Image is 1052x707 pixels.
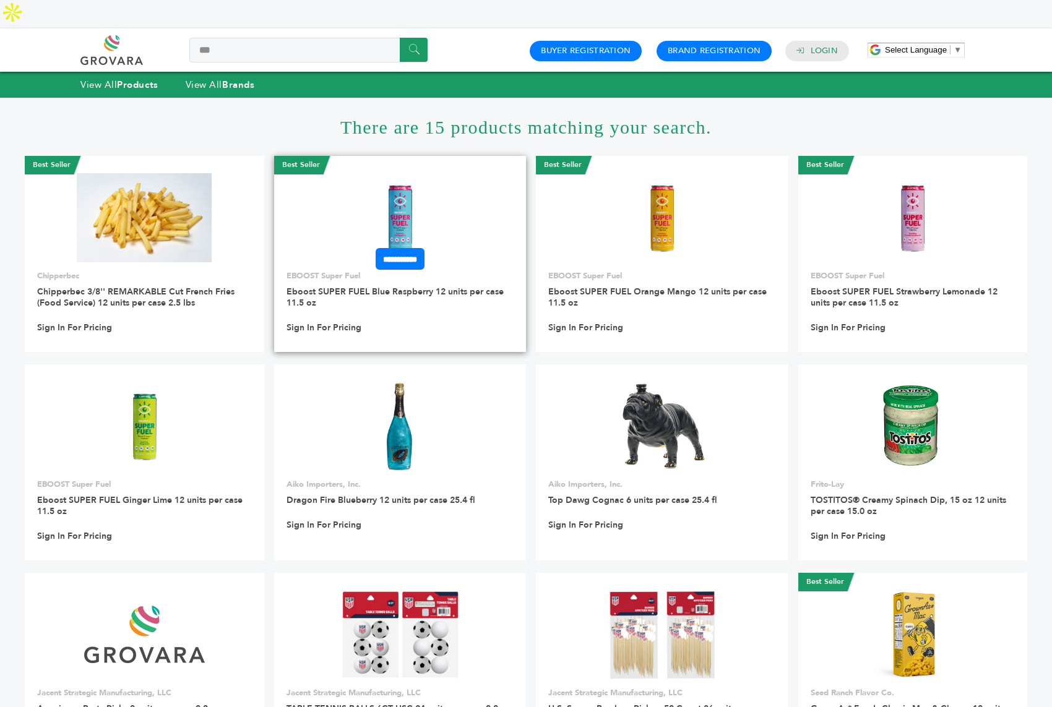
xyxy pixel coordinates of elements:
[885,45,962,54] a: Select Language​
[341,590,459,679] img: TABLE TENNIS BALLS 6CT USC 24 units per case 0.0 oz
[811,687,1015,698] p: Seed Ranch Flavor Co.
[548,322,623,333] a: Sign In For Pricing
[37,286,235,309] a: Chipperbec 3/8'' REMARKABLE Cut French Fries (Food Service) 12 units per case 2.5 lbs
[100,382,189,471] img: Eboost SUPER FUEL Ginger Lime 12 units per case 11.5 oz
[811,322,886,333] a: Sign In For Pricing
[287,322,361,333] a: Sign In For Pricing
[618,382,707,471] img: Top Dawg Cognac 6 units per case 25.4 fl
[186,79,255,91] a: View AllBrands
[222,79,254,91] strong: Brands
[609,590,715,679] img: U.S. Soccer Bamboo Picks – 50 Count 36 units per case 0.0 oz
[287,270,514,281] p: EBOOST Super Fuel
[868,173,958,263] img: Eboost SUPER FUEL Strawberry Lemonade 12 units per case 11.5 oz
[668,45,761,56] a: Brand Registration
[77,173,212,262] img: Chipperbec 3/8'' REMARKABLE Cut French Fries (Food Service) 12 units per case 2.5 lbs
[287,286,504,309] a: Eboost SUPER FUEL Blue Raspberry 12 units per case 11.5 oz
[868,590,958,680] img: GrownAs* Foods Classic Mac & Cheese 10 units per case 6.2 oz
[885,45,947,54] span: Select Language
[84,606,205,663] img: Americana Party Picks 0 units per case 0.0 oz
[37,322,112,333] a: Sign In For Pricing
[25,98,1027,156] h1: There are 15 products matching your search.
[548,270,776,281] p: EBOOST Super Fuel
[811,270,1015,281] p: EBOOST Super Fuel
[37,270,252,281] p: Chipperbec
[189,38,428,62] input: Search a product or brand...
[287,494,475,506] a: Dragon Fire Blueberry 12 units per case 25.4 fl
[287,520,361,531] a: Sign In For Pricing
[548,494,717,506] a: Top Dawg Cognac 6 units per case 25.4 fl
[954,45,962,54] span: ▼
[811,531,886,542] a: Sign In For Pricing
[811,286,998,309] a: Eboost SUPER FUEL Strawberry Lemonade 12 units per case 11.5 oz
[37,479,252,490] p: EBOOST Super Fuel
[811,479,1015,490] p: Frito-Lay
[287,687,514,698] p: Jacent Strategic Manufacturing, LLC
[548,687,776,698] p: Jacent Strategic Manufacturing, LLC
[355,382,445,471] img: Dragon Fire Blueberry 12 units per case 25.4 fl
[37,687,252,698] p: Jacent Strategic Manufacturing, LLC
[355,173,445,263] img: Eboost SUPER FUEL Blue Raspberry 12 units per case 11.5 oz
[117,79,158,91] strong: Products
[868,382,958,471] img: TOSTITOS® Creamy Spinach Dip, 15 oz 12 units per case 15.0 oz
[37,494,243,517] a: Eboost SUPER FUEL Ginger Lime 12 units per case 11.5 oz
[811,494,1006,517] a: TOSTITOS® Creamy Spinach Dip, 15 oz 12 units per case 15.0 oz
[37,531,112,542] a: Sign In For Pricing
[541,45,631,56] a: Buyer Registration
[287,479,514,490] p: Aiko Importers, Inc.
[80,79,158,91] a: View AllProducts
[548,479,776,490] p: Aiko Importers, Inc.
[811,45,838,56] a: Login
[548,520,623,531] a: Sign In For Pricing
[618,173,707,263] img: Eboost SUPER FUEL Orange Mango 12 units per case 11.5 oz
[548,286,767,309] a: Eboost SUPER FUEL Orange Mango 12 units per case 11.5 oz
